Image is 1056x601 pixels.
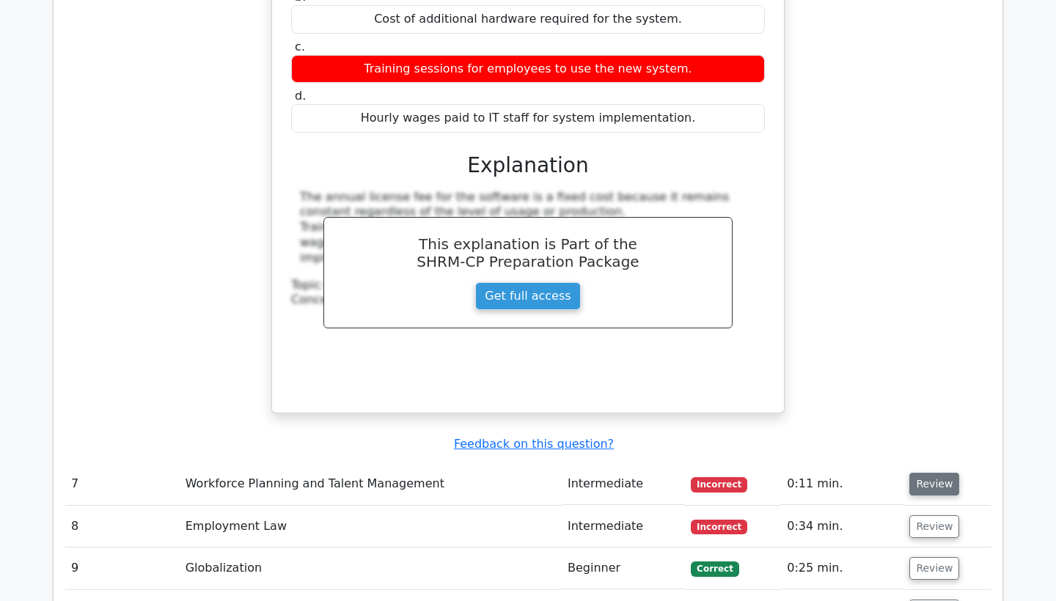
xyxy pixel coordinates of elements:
[781,506,903,547] td: 0:34 min.
[291,55,765,84] div: Training sessions for employees to use the new system.
[691,520,747,534] span: Incorrect
[562,463,685,505] td: Intermediate
[291,292,765,308] div: Concept:
[562,547,685,589] td: Beginner
[65,547,180,589] td: 9
[781,463,903,505] td: 0:11 min.
[291,104,765,133] div: Hourly wages paid to IT staff for system implementation.
[300,153,756,178] h3: Explanation
[291,278,765,293] div: Topic:
[562,506,685,547] td: Intermediate
[295,40,305,54] span: c.
[909,515,959,538] button: Review
[180,463,562,505] td: Workforce Planning and Talent Management
[65,506,180,547] td: 8
[454,437,614,451] a: Feedback on this question?
[691,477,747,492] span: Incorrect
[180,506,562,547] td: Employment Law
[691,561,738,576] span: Correct
[909,557,959,580] button: Review
[295,89,306,103] span: d.
[300,190,756,266] div: The annual license fee for the software is a fixed cost because it remains constant regardless of...
[909,473,959,495] button: Review
[291,5,765,34] div: Cost of additional hardware required for the system.
[180,547,562,589] td: Globalization
[781,547,903,589] td: 0:25 min.
[65,463,180,505] td: 7
[475,282,580,310] a: Get full access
